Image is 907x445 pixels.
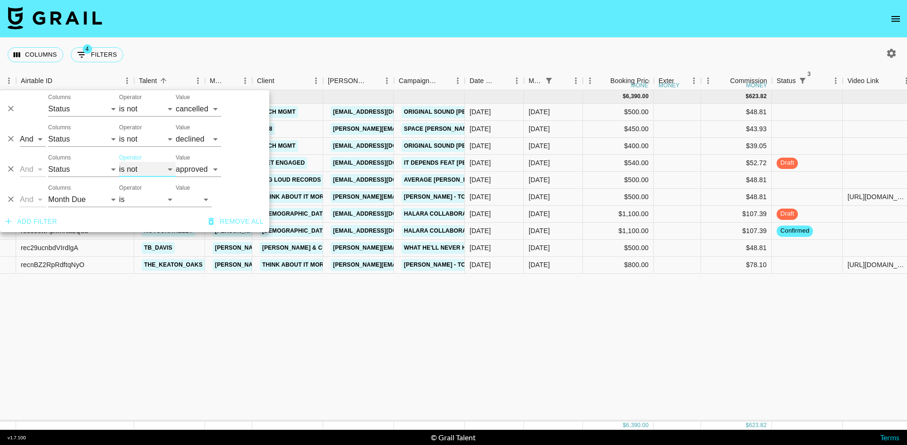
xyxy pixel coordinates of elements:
div: $52.72 [701,155,772,172]
div: $48.81 [701,240,772,257]
label: Value [176,184,190,192]
div: $48.81 [701,104,772,121]
div: Month Due [524,72,583,90]
div: Sep '25 [529,243,550,252]
div: Campaign (Type) [394,72,465,90]
a: Halara collaboration [402,225,482,237]
label: Value [176,124,190,132]
div: $ [746,92,749,101]
div: $450.00 [583,121,654,138]
label: Operator [119,124,142,132]
button: Menu [569,74,583,88]
a: [EMAIL_ADDRESS][DOMAIN_NAME] [331,106,436,118]
div: $107.39 [701,223,772,240]
div: 9/9/2025 [470,107,491,117]
a: [PERSON_NAME][EMAIL_ADDRESS][DOMAIN_NAME] [331,123,485,135]
a: It Depends feat [PERSON_NAME] [402,157,507,169]
button: Delete [4,162,18,176]
a: Halara collaboration [402,208,482,220]
button: Select columns [8,47,63,62]
div: Manager [210,72,225,90]
button: Sort [809,74,822,87]
div: Talent [134,72,205,90]
div: $500.00 [583,240,654,257]
div: $500.00 [583,189,654,206]
div: Sep '25 [529,107,550,117]
div: money [746,83,767,88]
span: 3 [804,69,814,79]
div: 9/11/2025 [470,260,491,269]
button: Menu [238,74,252,88]
div: Sep '25 [529,192,550,202]
button: Show filters [542,74,556,87]
div: $ [746,421,749,429]
div: 3 active filters [796,74,809,87]
div: Sep '25 [529,226,550,235]
button: Sort [556,74,569,87]
div: Airtable ID [21,72,52,90]
button: Sort [879,74,892,87]
button: Delete [4,192,18,206]
div: © Grail Talent [431,433,476,442]
a: [PERSON_NAME][EMAIL_ADDRESS][DOMAIN_NAME] [331,191,485,203]
div: 6,390.00 [626,92,649,101]
div: 1 active filter [542,74,556,87]
div: 9/13/2025 [470,243,491,252]
button: Menu [309,74,323,88]
div: Airtable ID [16,72,134,90]
button: Menu [380,74,394,88]
select: Logic operator [20,162,46,177]
button: Show filters [796,74,809,87]
div: recnBZ2RpRdftqNyO [21,260,85,269]
button: Menu [583,74,597,88]
label: Columns [48,184,71,192]
div: Booking Price [610,72,652,90]
div: $1,100.00 [583,206,654,223]
div: 8/27/2025 [470,124,491,134]
button: Menu [451,74,465,88]
div: 9/9/2025 [470,141,491,151]
div: $43.93 [701,121,772,138]
a: tb_davis [142,242,175,254]
button: Menu [687,74,701,88]
a: [DEMOGRAPHIC_DATA] [260,225,331,237]
a: Big Loud Records [260,174,323,186]
div: $39.05 [701,138,772,155]
span: 4 [83,44,92,54]
label: Operator [119,93,142,101]
label: Columns [48,124,71,132]
button: Sort [717,74,730,87]
a: Think About It More LLC [260,191,343,203]
div: money [659,83,680,88]
a: Terms [880,433,899,442]
div: 9/11/2025 [470,175,491,185]
div: Client [257,72,274,90]
div: Date Created [465,72,524,90]
button: Delete [4,132,18,146]
button: open drawer [886,9,905,28]
a: [PERSON_NAME][EMAIL_ADDRESS][DOMAIN_NAME] [213,242,367,254]
select: Logic operator [20,192,46,207]
button: Sort [597,74,610,87]
label: Operator [119,184,142,192]
button: Delete [4,101,18,116]
div: 7/31/2025 [470,226,491,235]
button: Add filter [2,213,61,230]
a: [EMAIL_ADDRESS][DOMAIN_NAME] [331,225,436,237]
div: $500.00 [583,104,654,121]
div: Sep '25 [529,209,550,218]
button: Menu [829,74,843,88]
div: [PERSON_NAME] [328,72,367,90]
a: original sound [PERSON_NAME] [402,106,507,118]
a: [PERSON_NAME][EMAIL_ADDRESS][PERSON_NAME][DOMAIN_NAME] [331,242,533,254]
div: Date Created [470,72,496,90]
div: $107.39 [701,206,772,223]
a: [EMAIL_ADDRESS][DOMAIN_NAME] [331,140,436,152]
a: [DEMOGRAPHIC_DATA] [260,208,331,220]
a: [EMAIL_ADDRESS][DOMAIN_NAME] [331,157,436,169]
div: $1,100.00 [583,223,654,240]
button: Sort [367,74,380,87]
div: 623.82 [749,92,767,101]
label: Columns [48,93,71,101]
div: v 1.7.100 [8,435,26,441]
